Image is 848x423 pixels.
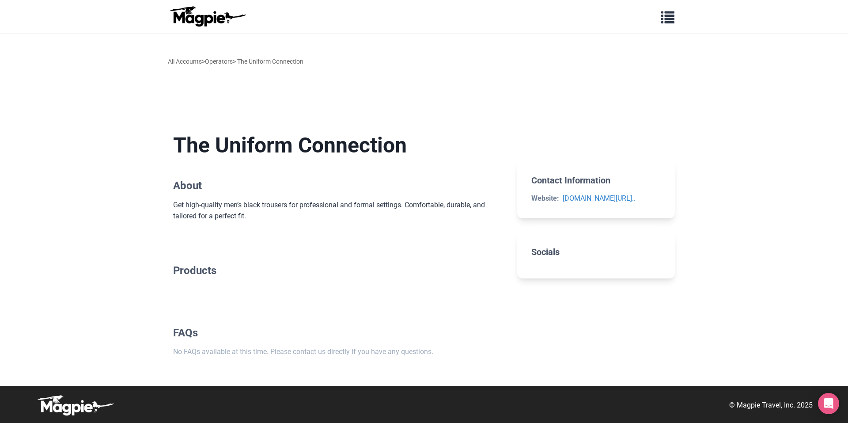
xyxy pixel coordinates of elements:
[173,133,503,158] h1: The Uniform Connection
[729,400,813,411] p: © Magpie Travel, Inc. 2025
[818,393,839,414] div: Open Intercom Messenger
[35,395,115,416] img: logo-white-d94fa1abed81b67a048b3d0f0ab5b955.png
[531,175,661,186] h2: Contact Information
[173,346,503,358] p: No FAQs available at this time. Please contact us directly if you have any questions.
[173,199,503,222] div: Get high-quality men’s black trousers for professional and formal settings. Comfortable, durable,...
[168,57,303,66] div: > > The Uniform Connection
[531,194,559,202] strong: Website:
[531,247,661,257] h2: Socials
[173,327,503,339] h2: FAQs
[168,58,202,65] a: All Accounts
[168,6,247,27] img: logo-ab69f6fb50320c5b225c76a69d11143b.png
[205,58,233,65] a: Operators
[173,264,503,277] h2: Products
[563,194,636,202] a: [DOMAIN_NAME][URL]..
[173,179,503,192] h2: About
